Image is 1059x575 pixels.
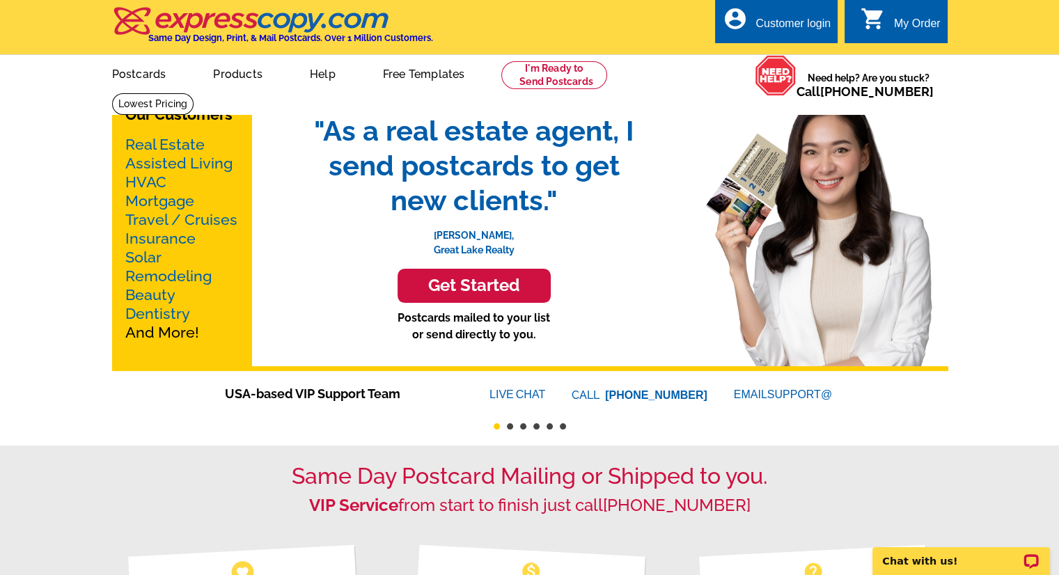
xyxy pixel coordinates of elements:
[125,211,237,228] a: Travel / Cruises
[125,230,196,247] a: Insurance
[560,423,566,430] button: 6 of 6
[755,17,831,37] div: Customer login
[507,423,513,430] button: 2 of 6
[489,388,545,400] a: LIVECHAT
[112,463,948,489] h1: Same Day Postcard Mailing or Shipped to you.
[125,155,233,172] a: Assisted Living
[489,386,516,403] font: LIVE
[191,56,285,89] a: Products
[494,423,500,430] button: 1 of 6
[288,56,358,89] a: Help
[125,267,212,285] a: Remodeling
[361,56,487,89] a: Free Templates
[605,389,707,401] a: [PHONE_NUMBER]
[125,192,194,210] a: Mortgage
[894,17,941,37] div: My Order
[722,6,747,31] i: account_circle
[125,135,238,342] p: And More!
[797,71,941,99] span: Need help? Are you stuck?
[125,249,162,266] a: Solar
[90,56,189,89] a: Postcards
[861,15,941,33] a: shopping_cart My Order
[603,495,751,515] a: [PHONE_NUMBER]
[148,33,433,43] h4: Same Day Design, Print, & Mail Postcards. Over 1 Million Customers.
[112,17,433,43] a: Same Day Design, Print, & Mail Postcards. Over 1 Million Customers.
[125,136,205,153] a: Real Estate
[225,384,448,403] span: USA-based VIP Support Team
[533,423,540,430] button: 4 of 6
[300,113,648,218] span: "As a real estate agent, I send postcards to get new clients."
[300,310,648,343] p: Postcards mailed to your list or send directly to you.
[755,55,797,96] img: help
[112,496,948,516] h2: from start to finish just call
[300,269,648,303] a: Get Started
[415,276,533,296] h3: Get Started
[520,423,526,430] button: 3 of 6
[309,495,398,515] strong: VIP Service
[797,84,934,99] span: Call
[125,173,166,191] a: HVAC
[547,423,553,430] button: 5 of 6
[125,286,175,304] a: Beauty
[863,531,1059,575] iframe: LiveChat chat widget
[767,386,834,403] font: SUPPORT@
[572,387,602,404] font: CALL
[820,84,934,99] a: [PHONE_NUMBER]
[300,218,648,258] p: [PERSON_NAME], Great Lake Realty
[125,305,190,322] a: Dentistry
[734,388,834,400] a: EMAILSUPPORT@
[722,15,831,33] a: account_circle Customer login
[861,6,886,31] i: shopping_cart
